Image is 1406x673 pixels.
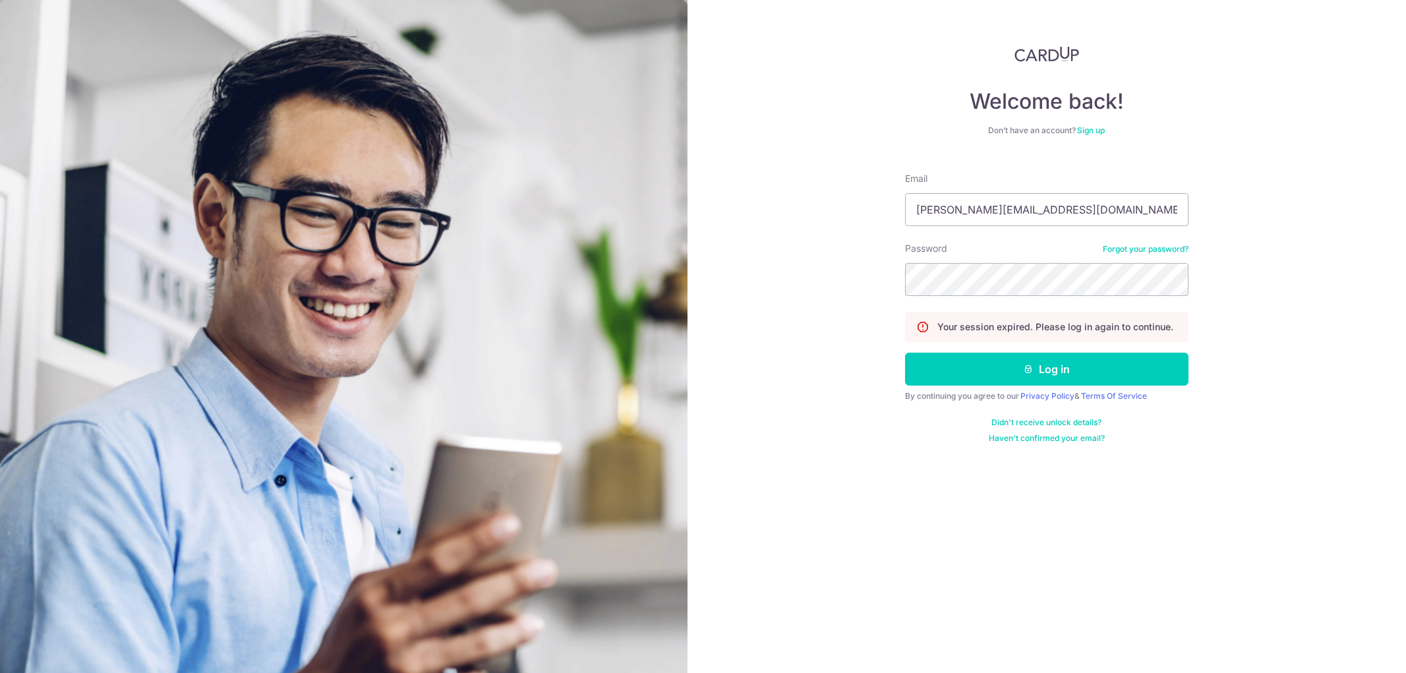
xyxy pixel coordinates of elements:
[1081,391,1147,401] a: Terms Of Service
[905,353,1188,386] button: Log in
[905,172,927,185] label: Email
[1020,391,1074,401] a: Privacy Policy
[905,193,1188,226] input: Enter your Email
[991,417,1101,428] a: Didn't receive unlock details?
[937,320,1173,334] p: Your session expired. Please log in again to continue.
[905,242,947,255] label: Password
[1103,244,1188,254] a: Forgot your password?
[989,433,1105,444] a: Haven't confirmed your email?
[905,125,1188,136] div: Don’t have an account?
[1077,125,1105,135] a: Sign up
[905,88,1188,115] h4: Welcome back!
[905,391,1188,401] div: By continuing you agree to our &
[1014,46,1079,62] img: CardUp Logo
